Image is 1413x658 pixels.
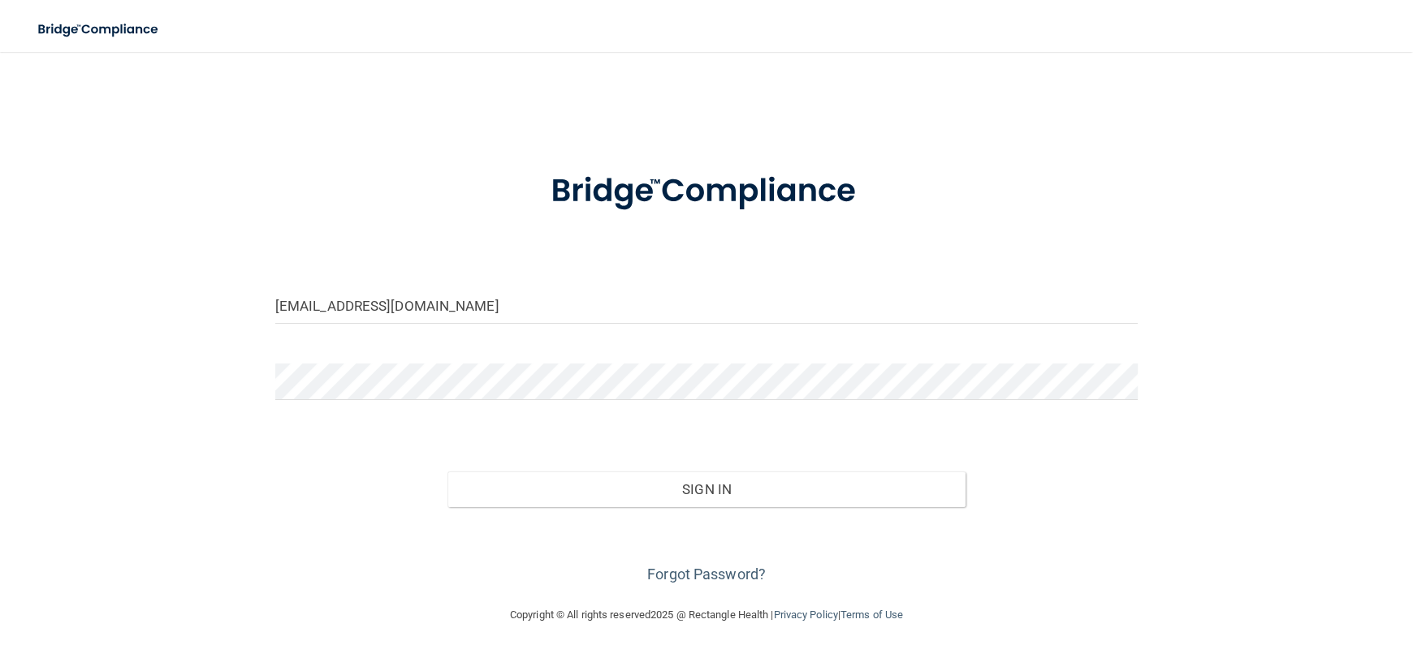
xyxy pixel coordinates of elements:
img: bridge_compliance_login_screen.278c3ca4.svg [24,13,174,46]
input: Email [275,287,1138,324]
a: Terms of Use [840,609,903,621]
a: Forgot Password? [647,566,766,583]
button: Sign In [447,471,965,507]
img: bridge_compliance_login_screen.278c3ca4.svg [517,149,896,234]
div: Copyright © All rights reserved 2025 @ Rectangle Health | | [410,589,1003,641]
a: Privacy Policy [773,609,837,621]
